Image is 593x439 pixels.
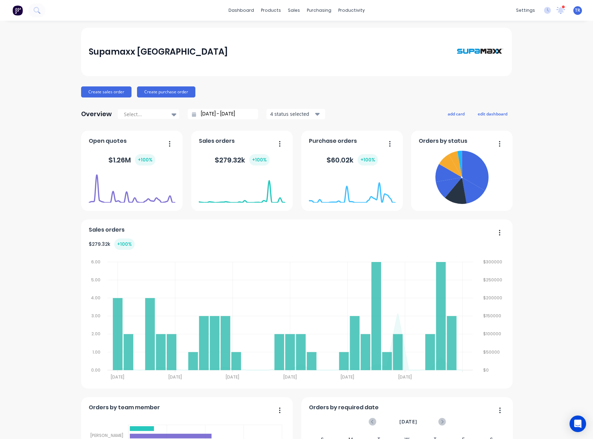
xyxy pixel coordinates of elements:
tspan: [DATE] [226,374,240,380]
tspan: $0 [484,367,489,373]
tspan: 1.00 [93,349,100,355]
div: + 100 % [358,154,378,166]
a: dashboard [225,5,257,16]
img: Supamaxx Australia [456,35,504,69]
tspan: $300000 [484,259,503,265]
tspan: [DATE] [283,374,297,380]
div: sales [284,5,303,16]
div: purchasing [303,5,335,16]
tspan: 2.00 [91,331,100,337]
tspan: 0.00 [91,367,100,373]
tspan: 5.00 [91,277,100,283]
tspan: 3.00 [91,313,100,319]
tspan: $100000 [484,331,502,337]
tspan: 4.00 [91,295,100,301]
div: + 100 % [135,154,155,166]
span: Open quotes [89,137,127,145]
tspan: $200000 [484,295,503,301]
button: edit dashboard [473,109,512,118]
span: TR [575,7,580,13]
div: productivity [335,5,368,16]
tspan: [DATE] [168,374,182,380]
div: $ 279.32k [89,239,135,250]
button: 4 status selected [266,109,325,119]
span: Purchase orders [309,137,357,145]
span: [DATE] [399,418,417,426]
tspan: [DATE] [341,374,354,380]
tspan: $250000 [484,277,503,283]
div: 4 status selected [270,110,314,118]
button: Create purchase order [137,86,195,97]
tspan: [DATE] [399,374,412,380]
button: add card [443,109,469,118]
button: Create sales order [81,86,132,97]
div: $ 1.26M [108,154,155,166]
div: products [257,5,284,16]
img: Factory [12,5,23,16]
tspan: $50000 [484,349,500,355]
div: Open Intercom Messenger [570,415,586,432]
tspan: [DATE] [111,374,124,380]
div: + 100 % [114,239,135,250]
div: $ 60.02k [327,154,378,166]
tspan: [PERSON_NAME] [90,432,123,438]
tspan: 6.00 [91,259,100,265]
div: settings [513,5,538,16]
div: $ 279.32k [215,154,270,166]
div: Overview [81,107,112,121]
div: + 100 % [249,154,270,166]
span: Orders by required date [309,403,379,412]
tspan: $150000 [484,313,502,319]
span: Orders by status [419,137,467,145]
div: Supamaxx [GEOGRAPHIC_DATA] [89,45,228,59]
span: Sales orders [199,137,235,145]
span: Orders by team member [89,403,160,412]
